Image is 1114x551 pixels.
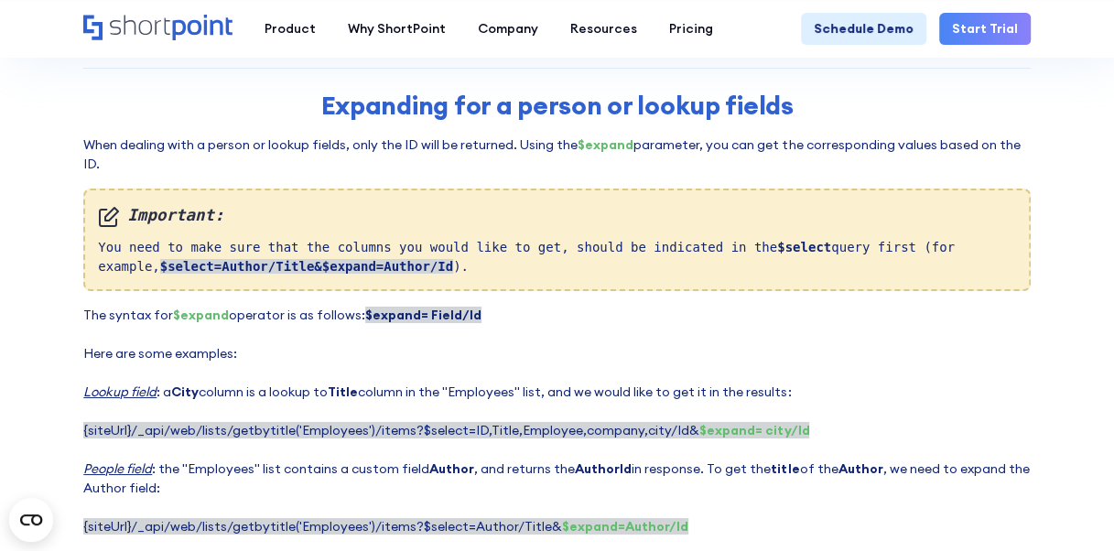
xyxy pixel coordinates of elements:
[478,19,538,38] div: Company
[348,19,446,38] div: Why ShortPoint
[98,203,1015,227] em: Important:
[699,422,809,438] strong: $expand= city/Id
[83,306,1030,536] p: The syntax for operator is as follows: Here are some examples: ‍ : a column is a lookup to column...
[173,307,229,323] strong: $expand
[777,240,831,254] strong: $select
[939,13,1031,45] a: Start Trial
[214,91,901,120] h2: Expanding for a person or lookup fields
[160,259,453,274] strong: $select=Author/Title&$expand=Author/Id
[83,384,157,400] em: Lookup field
[249,13,332,45] a: Product
[575,460,632,477] strong: AuthorId
[555,13,654,45] a: Resources
[332,13,462,45] a: Why ShortPoint
[578,136,633,153] strong: $expand
[570,19,637,38] div: Resources
[83,135,1030,174] p: When dealing with a person or lookup fields, only the ID will be returned. Using the parameter, y...
[562,518,688,535] strong: $expand=Author/Id
[83,15,233,42] a: Home
[83,460,152,477] em: People field
[654,13,730,45] a: Pricing
[1022,463,1114,551] iframe: Chat Widget
[83,189,1030,291] div: You need to make sure that the columns you would like to get, should be indicated in the query fi...
[838,460,882,477] strong: Author
[771,460,799,477] strong: title
[462,13,555,45] a: Company
[265,19,316,38] div: Product
[328,384,358,400] strong: Title
[429,460,474,477] strong: Author
[801,13,926,45] a: Schedule Demo
[9,498,53,542] button: Open CMP widget
[83,422,809,438] span: {siteUrl}/_api/web/lists/getbytitle('Employees')/items?$select=ID,Title,Employee,company,city/Id&
[83,518,688,535] span: {siteUrl}/_api/web/lists/getbytitle('Employees')/items?$select=Author/Title&
[669,19,713,38] div: Pricing
[365,307,481,323] strong: $expand= Field/Id ‍
[171,384,199,400] strong: City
